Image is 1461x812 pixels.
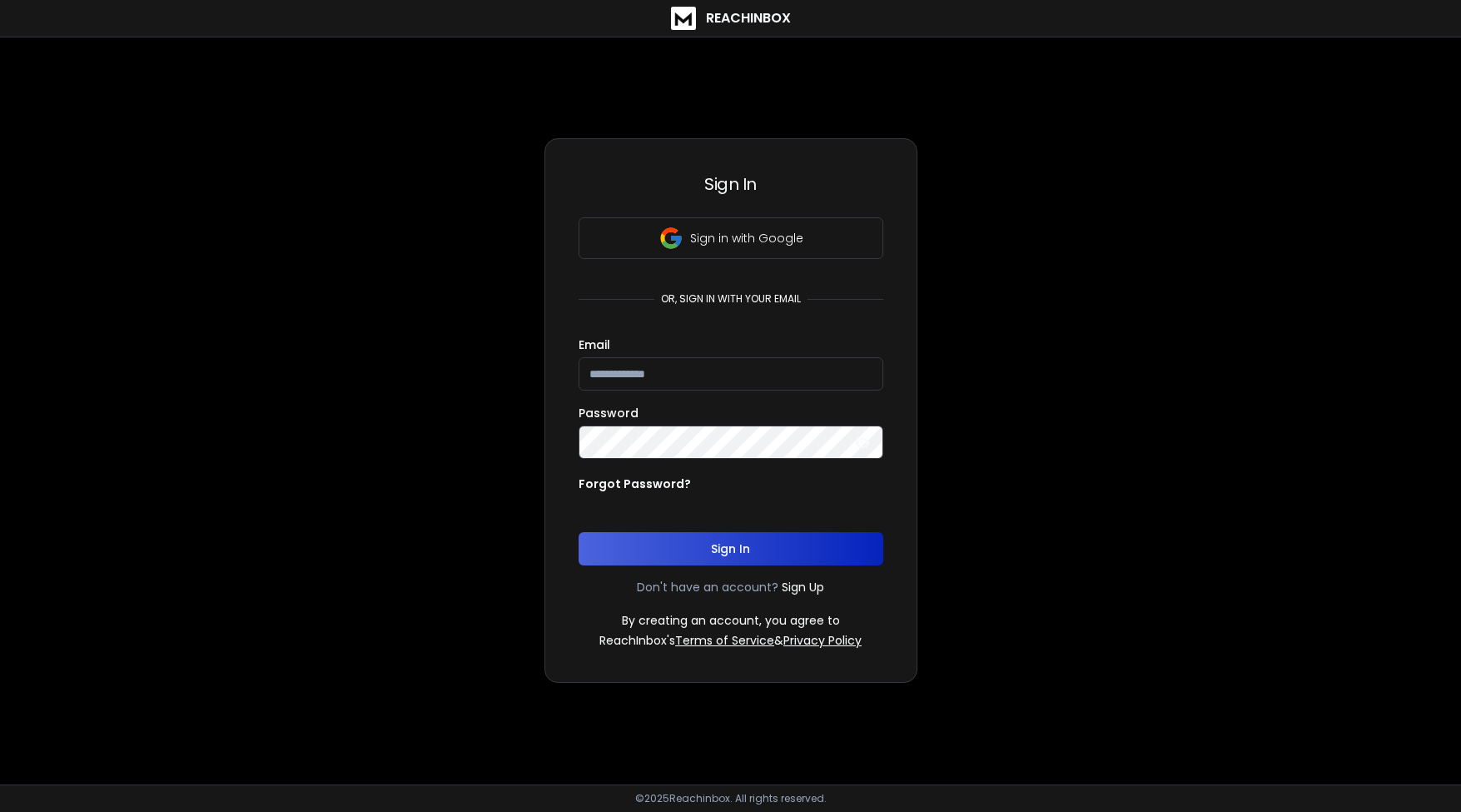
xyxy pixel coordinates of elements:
[783,632,862,649] a: Privacy Policy
[579,476,691,492] p: Forgot Password?
[635,792,827,805] p: © 2025 Reachinbox. All rights reserved.
[599,632,862,649] p: ReachInbox's &
[706,8,791,28] h1: ReachInbox
[637,579,778,595] p: Don't have an account?
[782,579,824,595] a: Sign Up
[690,230,803,247] p: Sign in with Google
[671,7,791,30] a: ReachInbox
[671,7,696,30] img: logo
[579,339,610,351] label: Email
[654,292,808,306] p: or, sign in with your email
[622,612,840,629] p: By creating an account, you agree to
[579,172,883,196] h3: Sign In
[579,407,639,419] label: Password
[675,632,774,649] a: Terms of Service
[579,217,883,259] button: Sign in with Google
[579,532,883,565] button: Sign In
